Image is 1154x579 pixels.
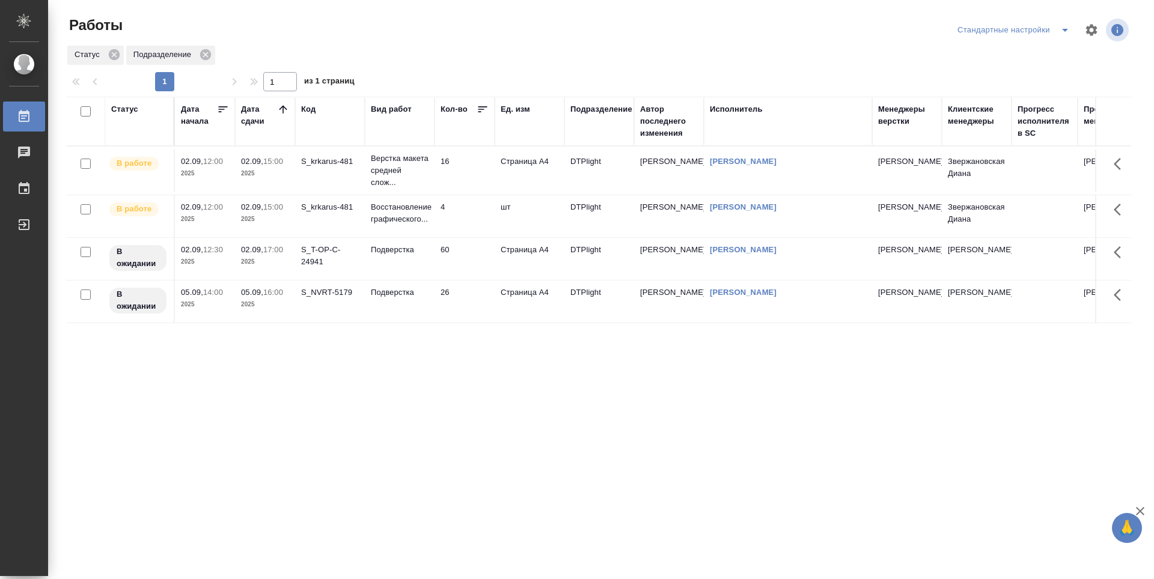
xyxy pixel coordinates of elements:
td: Страница А4 [495,150,564,192]
td: [PERSON_NAME] [942,238,1012,280]
p: Подразделение [133,49,195,61]
p: В ожидании [117,246,159,270]
p: 12:30 [203,245,223,254]
div: Статус [111,103,138,115]
td: 26 [435,280,495,323]
p: 05.09, [181,288,203,297]
td: DTPlight [564,195,634,237]
button: Здесь прячутся важные кнопки [1107,238,1135,267]
td: [PERSON_NAME] [1078,150,1147,192]
p: В ожидании [117,288,159,312]
p: 2025 [241,168,289,180]
div: Дата начала [181,103,217,127]
p: 15:00 [263,202,283,211]
div: Дата сдачи [241,103,277,127]
p: 2025 [241,213,289,225]
div: Статус [67,46,124,65]
td: Страница А4 [495,280,564,323]
p: 02.09, [181,157,203,166]
td: [PERSON_NAME] [634,195,704,237]
a: [PERSON_NAME] [710,245,777,254]
p: 14:00 [203,288,223,297]
td: 60 [435,238,495,280]
p: 2025 [181,213,229,225]
a: [PERSON_NAME] [710,157,777,166]
div: Автор последнего изменения [640,103,698,139]
p: 2025 [181,256,229,268]
td: [PERSON_NAME] [634,280,704,323]
td: DTPlight [564,150,634,192]
p: 12:00 [203,202,223,211]
td: [PERSON_NAME] [1078,238,1147,280]
p: 02.09, [181,245,203,254]
td: шт [495,195,564,237]
p: Статус [75,49,104,61]
td: DTPlight [564,280,634,323]
div: S_krkarus-481 [301,156,359,168]
p: 02.09, [241,157,263,166]
td: [PERSON_NAME] [1078,280,1147,323]
p: 17:00 [263,245,283,254]
a: [PERSON_NAME] [710,202,777,211]
div: Вид работ [371,103,412,115]
p: В работе [117,157,151,169]
span: Работы [66,16,123,35]
p: [PERSON_NAME] [878,244,936,256]
p: [PERSON_NAME] [878,156,936,168]
p: В работе [117,203,151,215]
p: Подверстка [371,286,429,299]
div: S_krkarus-481 [301,201,359,213]
td: 16 [435,150,495,192]
div: Проектные менеджеры [1084,103,1141,127]
p: 15:00 [263,157,283,166]
a: [PERSON_NAME] [710,288,777,297]
p: 02.09, [241,202,263,211]
td: DTPlight [564,238,634,280]
p: 02.09, [241,245,263,254]
div: Исполнитель назначен, приступать к работе пока рано [108,286,168,315]
td: [PERSON_NAME] [942,280,1012,323]
p: [PERSON_NAME] [878,201,936,213]
div: Подразделение [570,103,632,115]
div: Исполнитель [710,103,763,115]
div: Прогресс исполнителя в SC [1018,103,1072,139]
td: 4 [435,195,495,237]
td: Звержановская Диана [942,195,1012,237]
div: Ед. изм [501,103,530,115]
div: split button [954,20,1077,40]
button: Здесь прячутся важные кнопки [1107,150,1135,178]
div: Кол-во [441,103,468,115]
p: 2025 [241,299,289,311]
p: 2025 [181,299,229,311]
div: Исполнитель назначен, приступать к работе пока рано [108,244,168,272]
p: [PERSON_NAME] [878,286,936,299]
div: Подразделение [126,46,215,65]
span: из 1 страниц [304,74,355,91]
button: Здесь прячутся важные кнопки [1107,280,1135,309]
p: Подверстка [371,244,429,256]
div: S_T-OP-C-24941 [301,244,359,268]
p: 02.09, [181,202,203,211]
div: Менеджеры верстки [878,103,936,127]
span: 🙏 [1117,515,1137,541]
p: 16:00 [263,288,283,297]
td: [PERSON_NAME] [634,150,704,192]
td: Страница А4 [495,238,564,280]
td: Звержановская Диана [942,150,1012,192]
p: 2025 [241,256,289,268]
div: S_NVRT-5179 [301,286,359,299]
div: Код [301,103,316,115]
span: Посмотреть информацию [1106,19,1131,41]
button: Здесь прячутся важные кнопки [1107,195,1135,224]
p: Восстановление графического... [371,201,429,225]
p: 05.09, [241,288,263,297]
td: [PERSON_NAME] [634,238,704,280]
p: Верстка макета средней слож... [371,153,429,189]
span: Настроить таблицу [1077,16,1106,44]
div: Исполнитель выполняет работу [108,156,168,172]
div: Клиентские менеджеры [948,103,1006,127]
p: 12:00 [203,157,223,166]
p: 2025 [181,168,229,180]
td: [PERSON_NAME] [1078,195,1147,237]
button: 🙏 [1112,513,1142,543]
